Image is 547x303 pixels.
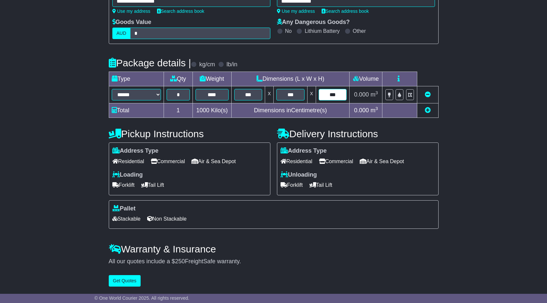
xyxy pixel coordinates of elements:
[231,72,350,86] td: Dimensions (L x W x H)
[281,147,327,155] label: Address Type
[277,9,315,14] a: Use my address
[371,107,378,114] span: m
[175,258,185,265] span: 250
[231,103,350,118] td: Dimensions in Centimetre(s)
[199,61,215,68] label: kg/cm
[109,258,439,265] div: All our quotes include a $ FreightSafe warranty.
[193,72,231,86] td: Weight
[353,28,366,34] label: Other
[277,128,439,139] h4: Delivery Instructions
[112,9,150,14] a: Use my address
[360,156,404,166] span: Air & Sea Depot
[112,19,151,26] label: Goods Value
[376,106,378,111] sup: 3
[109,103,164,118] td: Total
[309,180,332,190] span: Tail Lift
[147,214,187,224] span: Non Stackable
[371,91,378,98] span: m
[95,295,190,301] span: © One World Courier 2025. All rights reserved.
[425,91,431,98] a: Remove this item
[141,180,164,190] span: Tail Lift
[112,171,143,179] label: Loading
[109,57,191,68] h4: Package details |
[305,28,340,34] label: Lithium Battery
[226,61,237,68] label: lb/in
[112,180,135,190] span: Forklift
[109,275,141,287] button: Get Quotes
[196,107,209,114] span: 1000
[307,86,316,103] td: x
[265,86,274,103] td: x
[112,214,141,224] span: Stackable
[112,147,159,155] label: Address Type
[425,107,431,114] a: Add new item
[277,19,350,26] label: Any Dangerous Goods?
[109,244,439,254] h4: Warranty & Insurance
[109,72,164,86] td: Type
[285,28,292,34] label: No
[112,28,131,39] label: AUD
[354,107,369,114] span: 0.000
[192,156,236,166] span: Air & Sea Depot
[319,156,353,166] span: Commercial
[354,91,369,98] span: 0.000
[164,72,193,86] td: Qty
[322,9,369,14] a: Search address book
[376,90,378,95] sup: 3
[157,9,204,14] a: Search address book
[281,156,312,166] span: Residential
[151,156,185,166] span: Commercial
[281,180,303,190] span: Forklift
[109,128,270,139] h4: Pickup Instructions
[112,205,136,212] label: Pallet
[193,103,231,118] td: Kilo(s)
[281,171,317,179] label: Unloading
[164,103,193,118] td: 1
[112,156,144,166] span: Residential
[350,72,382,86] td: Volume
